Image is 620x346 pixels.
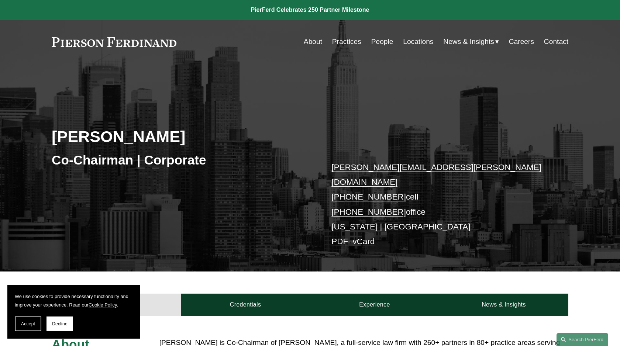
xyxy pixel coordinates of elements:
[353,237,375,246] a: vCard
[544,35,568,49] a: Contact
[557,333,608,346] a: Search this site
[443,35,499,49] a: folder dropdown
[15,316,41,331] button: Accept
[443,35,494,48] span: News & Insights
[332,35,361,49] a: Practices
[331,192,406,201] a: [PHONE_NUMBER]
[331,160,547,249] p: cell office [US_STATE] | [GEOGRAPHIC_DATA] –
[52,321,68,326] span: Decline
[509,35,534,49] a: Careers
[310,294,439,316] a: Experience
[403,35,433,49] a: Locations
[439,294,568,316] a: News & Insights
[304,35,322,49] a: About
[52,127,310,146] h2: [PERSON_NAME]
[331,237,348,246] a: PDF
[7,285,140,339] section: Cookie banner
[331,163,541,187] a: [PERSON_NAME][EMAIL_ADDRESS][PERSON_NAME][DOMAIN_NAME]
[181,294,310,316] a: Credentials
[52,152,310,168] h3: Co-Chairman | Corporate
[21,321,35,326] span: Accept
[46,316,73,331] button: Decline
[89,302,117,308] a: Cookie Policy
[15,292,133,309] p: We use cookies to provide necessary functionality and improve your experience. Read our .
[331,207,406,217] a: [PHONE_NUMBER]
[371,35,393,49] a: People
